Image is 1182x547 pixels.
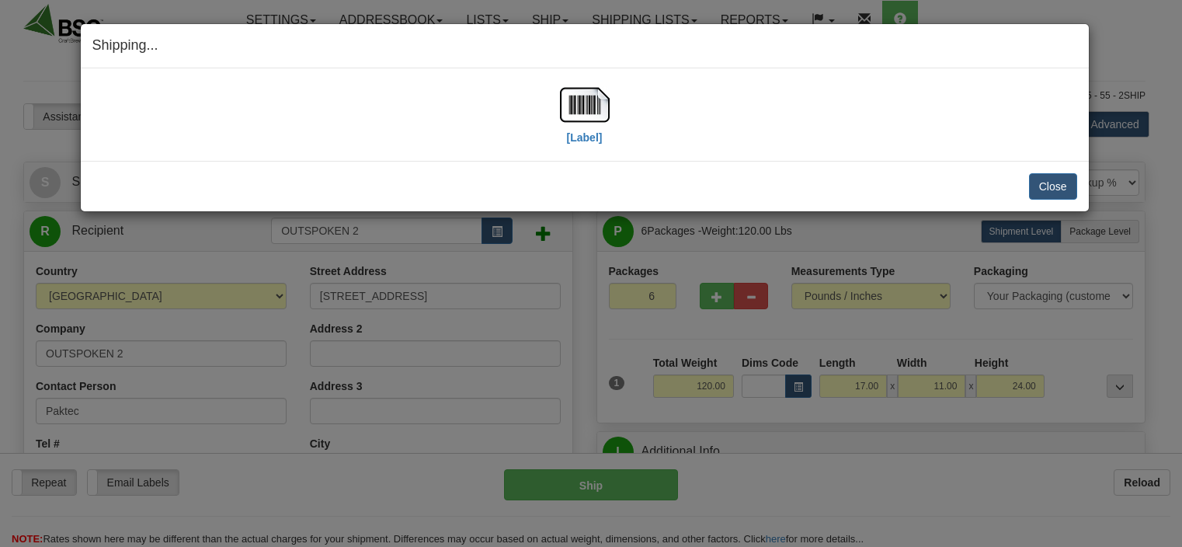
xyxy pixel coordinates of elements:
a: [Label] [560,97,610,143]
img: barcode.jpg [560,80,610,130]
span: Shipping... [92,37,158,53]
label: [Label] [567,130,603,145]
button: Close [1029,173,1077,200]
iframe: chat widget [1146,194,1180,353]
